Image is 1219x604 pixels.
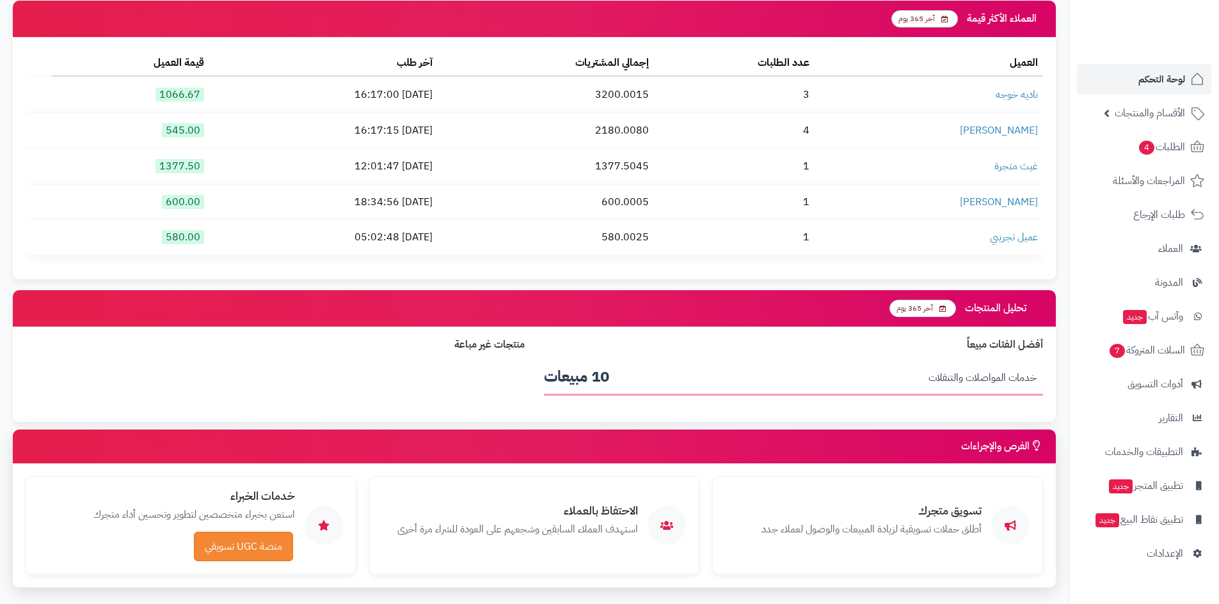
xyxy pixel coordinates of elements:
[994,159,1038,174] a: غيث متجرة
[965,302,1043,314] h3: تحليل المنتجات
[1138,70,1185,88] span: لوحة التحكم
[1115,104,1185,122] span: الأقسام والمنتجات
[1077,538,1211,569] a: الإعدادات
[1110,344,1125,358] span: 7
[209,77,438,112] td: [DATE] 16:17:00
[1105,443,1183,461] span: التطبيقات والخدمات
[960,123,1038,138] a: [PERSON_NAME]
[438,77,655,112] td: 3200.0015
[1133,206,1185,224] span: طلبات الإرجاع
[1077,437,1211,467] a: التطبيقات والخدمات
[1138,138,1185,156] span: الطلبات
[654,77,815,112] td: 3
[1077,301,1211,332] a: وآتس آبجديد
[726,504,982,517] h4: تسويق متجرك
[654,149,815,184] td: 1
[1123,310,1147,324] span: جديد
[438,220,655,255] td: 580.0025
[383,504,639,517] h4: الاحتفاظ بالعملاء
[194,532,293,561] a: منصة UGC تسويقي
[39,507,295,522] p: استعن بخبراء متخصصين لتطوير وتحسين أداء متجرك
[162,195,204,209] span: 600.00
[1132,31,1207,58] img: logo-2.png
[960,194,1038,210] a: [PERSON_NAME]
[544,339,1043,351] h4: أفضل الفئات مبيعاً
[961,440,1043,453] h3: الفرص والإجراءات
[162,123,204,137] span: 545.00
[544,366,609,387] span: 10 مبيعات
[209,113,438,148] td: [DATE] 16:17:15
[438,50,655,77] th: إجمالي المشتريات
[726,522,982,537] p: أطلق حملات تسويقية لزيادة المبيعات والوصول لعملاء جدد
[1077,132,1211,162] a: الطلبات4
[1077,504,1211,535] a: تطبيق نقاط البيعجديد
[39,490,295,502] h4: خدمات الخبراء
[1077,369,1211,399] a: أدوات التسويق
[209,50,438,77] th: آخر طلب
[1155,274,1183,291] span: المدونة
[26,339,525,351] h4: منتجات غير مباعة
[1077,199,1211,230] a: طلبات الإرجاع
[1077,64,1211,95] a: لوحة التحكم
[990,229,1038,245] a: عميل تجريبي
[155,88,204,102] span: 1066.67
[654,50,815,77] th: عدد الطلبات
[967,13,1043,25] h3: العملاء الأكثر قيمة
[1077,470,1211,501] a: تطبيق المتجرجديد
[52,50,209,77] th: قيمة العميل
[889,300,956,317] span: آخر 365 يوم
[609,371,1043,385] span: خدمات المواصلات والتنقلات
[1159,409,1183,427] span: التقارير
[1158,240,1183,258] span: العملاء
[996,87,1038,102] a: ناديه خوجه
[383,522,639,537] p: استهدف العملاء السابقين وشجعهم على العودة للشراء مرة أخرى
[209,220,438,255] td: [DATE] 05:02:48
[1077,233,1211,264] a: العملاء
[654,220,815,255] td: 1
[1108,477,1183,495] span: تطبيق المتجر
[1094,511,1183,529] span: تطبيق نقاط البيع
[1077,166,1211,196] a: المراجعات والأسئلة
[1122,307,1183,325] span: وآتس آب
[891,10,958,27] span: آخر 365 يوم
[1147,545,1183,562] span: الإعدادات
[1113,172,1185,190] span: المراجعات والأسئلة
[1109,479,1133,493] span: جديد
[155,159,204,173] span: 1377.50
[1096,513,1119,527] span: جديد
[815,50,1043,77] th: العميل
[209,185,438,220] td: [DATE] 18:34:56
[1139,141,1154,155] span: 4
[1127,375,1183,393] span: أدوات التسويق
[438,113,655,148] td: 2180.0080
[438,149,655,184] td: 1377.5045
[1077,403,1211,433] a: التقارير
[654,113,815,148] td: 4
[209,149,438,184] td: [DATE] 12:01:47
[1077,267,1211,298] a: المدونة
[162,230,204,244] span: 580.00
[1108,341,1185,359] span: السلات المتروكة
[1077,335,1211,366] a: السلات المتروكة7
[654,185,815,220] td: 1
[438,185,655,220] td: 600.0005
